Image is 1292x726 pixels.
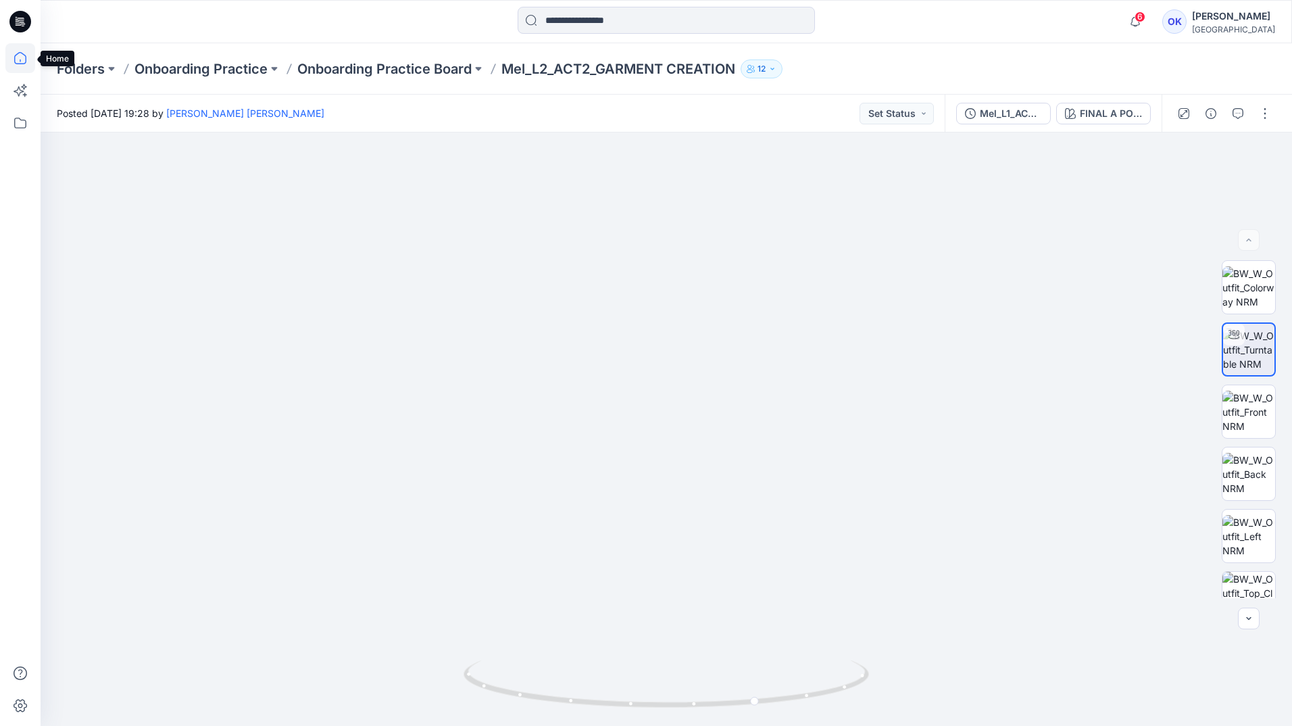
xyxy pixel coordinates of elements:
[297,59,472,78] a: Onboarding Practice Board
[134,59,268,78] a: Onboarding Practice
[741,59,782,78] button: 12
[1162,9,1187,34] div: OK
[1192,24,1275,34] div: [GEOGRAPHIC_DATA]
[1200,103,1222,124] button: Details
[501,59,735,78] p: Mel_L2_ACT2_GARMENT CREATION
[757,62,766,76] p: 12
[57,106,324,120] span: Posted [DATE] 19:28 by
[1222,266,1275,309] img: BW_W_Outfit_Colorway NRM
[1223,329,1274,371] img: BW_W_Outfit_Turntable NRM
[1222,515,1275,558] img: BW_W_Outfit_Left NRM
[1135,11,1145,22] span: 6
[1080,106,1142,121] div: FINAL A POSE
[166,107,324,119] a: [PERSON_NAME] [PERSON_NAME]
[1056,103,1151,124] button: FINAL A POSE
[1222,453,1275,495] img: BW_W_Outfit_Back NRM
[980,106,1042,121] div: Mel_L1_ACT2_GARMENT CREATION
[1192,8,1275,24] div: [PERSON_NAME]
[57,59,105,78] a: Folders
[956,103,1051,124] button: Mel_L1_ACT2_GARMENT CREATION
[1222,572,1275,625] img: BW_W_Outfit_Top_CloseUp NRM
[1222,391,1275,433] img: BW_W_Outfit_Front NRM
